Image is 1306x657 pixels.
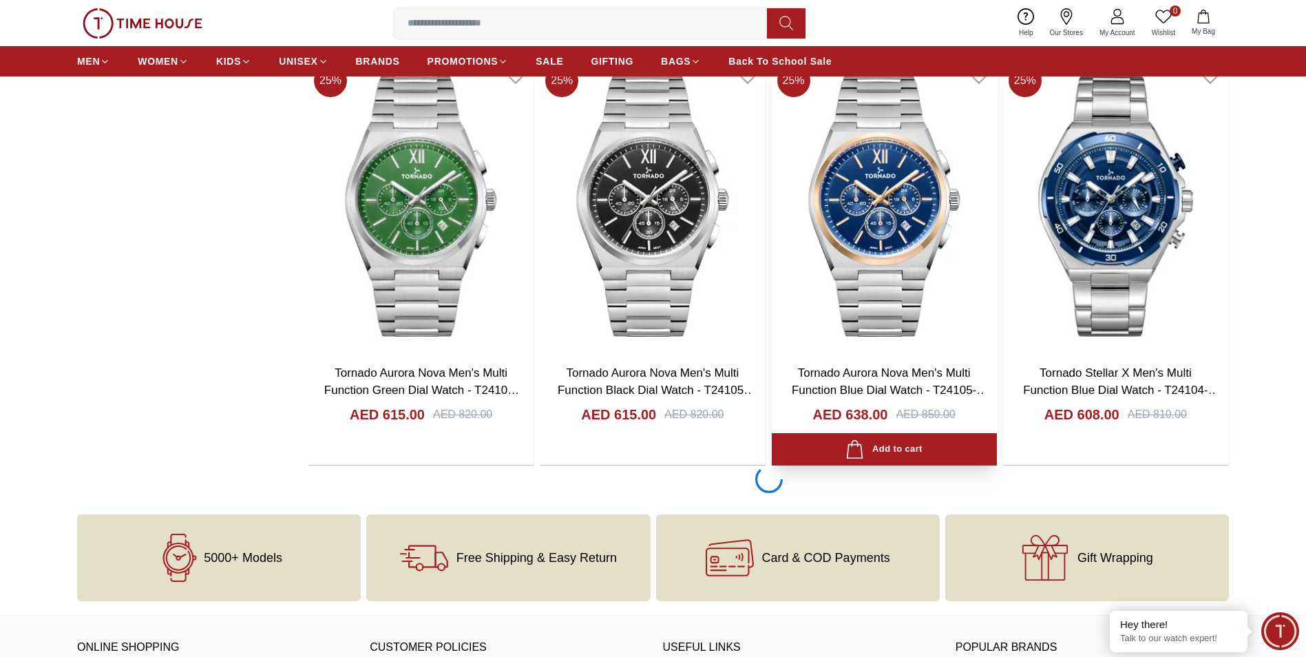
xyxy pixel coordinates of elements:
span: 25 % [314,64,347,97]
div: Chat Widget [1261,612,1299,650]
div: AED 820.00 [664,406,724,423]
span: Card & COD Payments [762,551,890,565]
a: Tornado Aurora Nova Men's Multi Function Black Dial Watch - T24105-SBSB [558,366,755,415]
a: Back To School Sale [728,49,832,74]
a: 0Wishlist [1144,6,1183,41]
h4: AED 615.00 [581,405,656,424]
a: Tornado Aurora Nova Men's Multi Function Blue Dial Watch - T24105-KBSN [792,366,988,415]
a: KIDS [216,49,251,74]
a: Tornado Aurora Nova Men's Multi Function Green Dial Watch - T24105-SBSH [324,366,519,415]
div: AED 810.00 [1128,406,1187,423]
span: Back To School Sale [728,54,832,68]
span: Gift Wrapping [1077,551,1153,565]
a: Our Stores [1042,6,1091,41]
div: Add to cart [845,440,922,459]
span: 25 % [545,64,578,97]
img: ... [83,8,202,39]
span: UNISEX [279,54,317,68]
span: BRANDS [356,54,400,68]
img: Tornado Aurora Nova Men's Multi Function Green Dial Watch - T24105-SBSH [308,59,534,353]
span: Help [1013,28,1039,38]
a: PROMOTIONS [428,49,509,74]
span: WOMEN [138,54,178,68]
div: AED 850.00 [896,406,955,423]
span: BAGS [661,54,691,68]
a: WOMEN [138,49,189,74]
span: My Bag [1186,26,1221,36]
h4: AED 615.00 [350,405,425,424]
span: SALE [536,54,563,68]
img: Tornado Aurora Nova Men's Multi Function Black Dial Watch - T24105-SBSB [540,59,765,353]
a: GIFTING [591,49,633,74]
span: Wishlist [1146,28,1181,38]
span: 25 % [1009,64,1042,97]
a: Help [1011,6,1042,41]
img: Tornado Stellar X Men's Multi Function Blue Dial Watch - T24104-SBSN [1003,59,1228,353]
h4: AED 608.00 [1044,405,1119,424]
span: GIFTING [591,54,633,68]
div: AED 820.00 [433,406,492,423]
span: Our Stores [1044,28,1088,38]
img: Tornado Aurora Nova Men's Multi Function Blue Dial Watch - T24105-KBSN [772,59,997,353]
a: BAGS [661,49,701,74]
a: BRANDS [356,49,400,74]
span: 0 [1170,6,1181,17]
a: UNISEX [279,49,328,74]
span: 25 % [777,64,810,97]
a: MEN [77,49,110,74]
span: Free Shipping & Easy Return [456,551,617,565]
span: My Account [1094,28,1141,38]
span: 5000+ Models [204,551,282,565]
button: Add to cart [772,433,997,466]
span: KIDS [216,54,241,68]
div: Hey there! [1120,618,1237,632]
span: PROMOTIONS [428,54,498,68]
span: MEN [77,54,100,68]
a: Tornado Stellar X Men's Multi Function Blue Dial Watch - T24104-SBSN [1023,366,1219,415]
h4: AED 638.00 [813,405,888,424]
a: SALE [536,49,563,74]
button: My Bag [1183,7,1223,39]
p: Talk to our watch expert! [1120,633,1237,645]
